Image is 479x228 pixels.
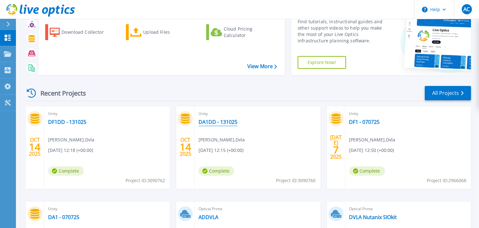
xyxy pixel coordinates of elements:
a: DA1 - 070725 [48,214,79,220]
span: Unity [48,205,166,212]
span: [PERSON_NAME] , Dvla [48,136,94,143]
div: OCT 2025 [179,135,192,159]
a: Download Collector [45,24,116,40]
div: [DATE] 2025 [330,135,342,159]
a: DF1DD - 131025 [48,119,86,125]
span: [DATE] 12:15 (+00:00) [199,147,243,154]
a: ADDVLA [199,214,218,220]
div: Recent Projects [25,85,95,101]
a: Cloud Pricing Calculator [206,24,277,40]
span: Project ID: 2966068 [427,177,466,184]
div: Upload Files [143,26,194,39]
a: Upload Files [126,24,197,40]
a: DF1 - 070725 [349,119,380,125]
span: Optical Prime [199,205,316,212]
a: DA1DD - 131025 [199,119,237,125]
a: DVLA Nutanix SIOkit [349,214,397,220]
a: All Projects [425,86,471,100]
a: View More [247,63,277,69]
a: Explore Now! [298,56,346,69]
span: Complete [48,166,84,176]
span: 14 [180,144,191,150]
span: AC [463,7,470,12]
span: Project ID: 3090760 [276,177,316,184]
span: [PERSON_NAME] , Dvla [349,136,396,143]
span: Unity [48,110,166,117]
span: Project ID: 3090762 [126,177,165,184]
span: [PERSON_NAME] , Dvla [199,136,245,143]
span: Optical Prime [349,205,467,212]
div: Find tutorials, instructional guides and other support videos to help you make the most of your L... [298,18,388,44]
span: [DATE] 12:50 (+00:00) [349,147,394,154]
span: Complete [349,166,385,176]
span: 7 [333,147,339,153]
span: [DATE] 12:18 (+00:00) [48,147,93,154]
span: Unity [349,110,467,117]
span: Complete [199,166,234,176]
div: OCT 2025 [29,135,41,159]
div: Cloud Pricing Calculator [224,26,275,39]
div: Download Collector [62,26,112,39]
span: 14 [29,144,40,150]
span: Unity [199,110,316,117]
